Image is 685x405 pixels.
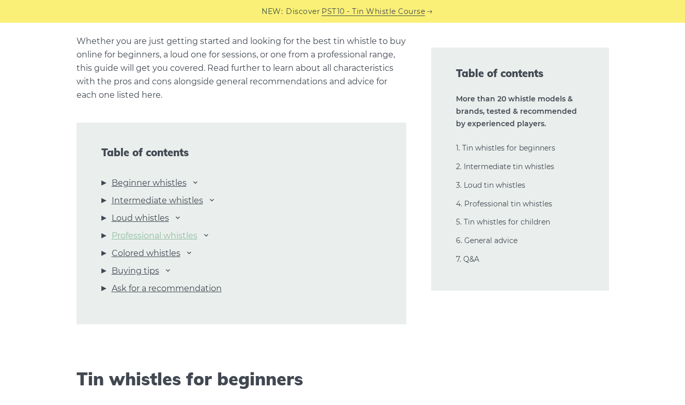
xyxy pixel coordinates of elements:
[112,176,187,190] a: Beginner whistles
[456,254,479,264] a: 7. Q&A
[322,6,425,18] a: PST10 - Tin Whistle Course
[112,212,169,225] a: Loud whistles
[456,199,552,208] a: 4. Professional tin whistles
[112,264,159,278] a: Buying tips
[77,35,406,102] p: Whether you are just getting started and looking for the best tin whistle to buy online for begin...
[112,229,197,243] a: Professional whistles
[456,94,577,128] strong: More than 20 whistle models & brands, tested & recommended by experienced players.
[456,66,584,81] span: Table of contents
[112,194,203,207] a: Intermediate whistles
[456,236,517,245] a: 6. General advice
[112,247,180,260] a: Colored whistles
[456,143,555,153] a: 1. Tin whistles for beginners
[112,282,222,295] a: Ask for a recommendation
[262,6,283,18] span: NEW:
[286,6,320,18] span: Discover
[77,369,406,390] h2: Tin whistles for beginners
[101,146,382,159] span: Table of contents
[456,181,525,190] a: 3. Loud tin whistles
[456,162,554,171] a: 2. Intermediate tin whistles
[456,217,550,227] a: 5. Tin whistles for children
